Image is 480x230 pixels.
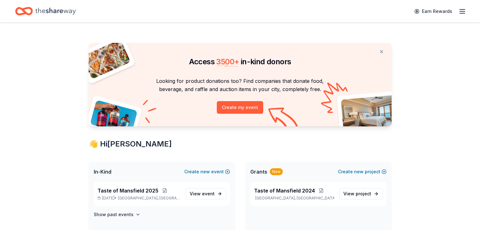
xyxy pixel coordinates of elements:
[254,187,315,194] span: Taste of Mansfield 2024
[216,57,239,66] span: 3500 +
[190,190,215,198] span: View
[354,168,364,175] span: new
[411,6,456,17] a: Earn Rewards
[81,39,131,79] img: Pizza
[89,139,392,149] div: 👋 Hi [PERSON_NAME]
[94,211,133,218] h4: Show past events
[217,101,263,114] button: Create my event
[343,190,371,198] span: View
[15,4,76,19] a: Home
[189,57,291,66] span: Access in-kind donors
[270,168,283,175] div: New
[254,196,334,201] p: [GEOGRAPHIC_DATA], [GEOGRAPHIC_DATA]
[184,168,230,175] button: Createnewevent
[98,187,158,194] span: Taste of Mansfield 2025
[94,168,111,175] span: In-Kind
[250,168,267,175] span: Grants
[338,168,387,175] button: Createnewproject
[339,188,383,199] a: View project
[200,168,210,175] span: new
[96,77,384,94] p: Looking for product donations too? Find companies that donate food, beverage, and raffle and auct...
[268,107,300,131] img: Curvy arrow
[186,188,226,199] a: View event
[118,196,180,201] span: [GEOGRAPHIC_DATA], [GEOGRAPHIC_DATA]
[356,191,371,196] span: project
[98,196,181,201] p: [DATE] •
[94,211,140,218] button: Show past events
[202,191,215,196] span: event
